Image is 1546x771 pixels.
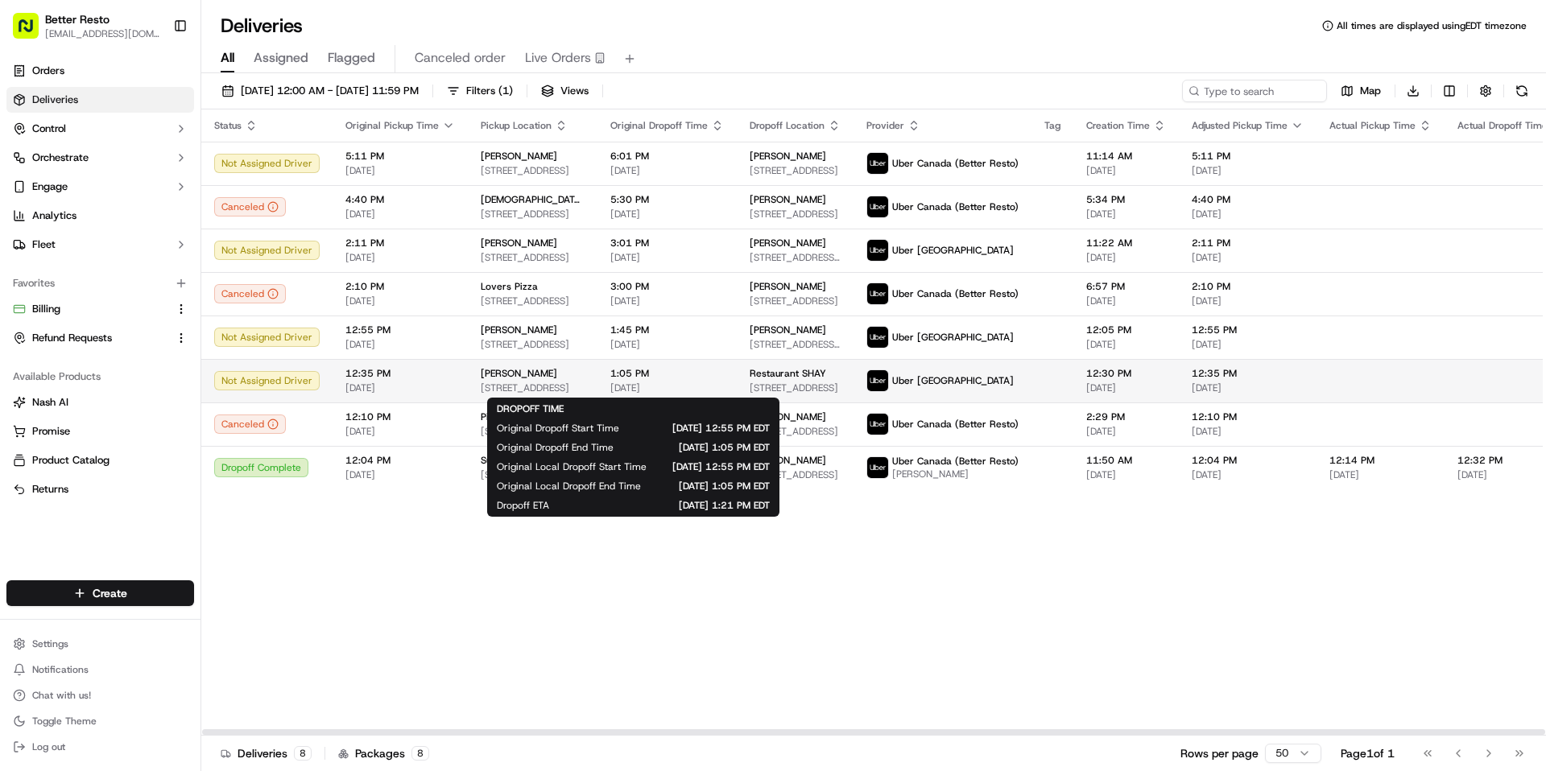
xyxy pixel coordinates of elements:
span: [DATE] [1192,468,1304,481]
img: 8016278978528_b943e370aa5ada12b00a_72.png [34,154,63,183]
span: [PERSON_NAME] [750,324,826,336]
span: [DATE] [345,208,455,221]
span: [DATE] [345,338,455,351]
span: Analytics [32,208,76,223]
span: [DATE] [610,208,724,221]
span: [DATE] [1192,338,1304,351]
span: 12:14 PM [1329,454,1432,467]
img: uber-new-logo.jpeg [867,240,888,261]
button: See all [250,206,293,225]
span: 1:05 PM [610,367,724,380]
span: 4:40 PM [1192,193,1304,206]
button: Promise [6,418,194,444]
a: Powered byPylon [114,398,195,411]
span: Pickup Location [481,119,552,132]
button: Refund Requests [6,325,194,351]
span: 5:11 PM [345,150,455,163]
span: Engage [32,179,68,194]
span: Promise [32,424,70,439]
button: Canceled [214,197,286,216]
span: [DATE] [130,249,163,262]
button: Log out [6,736,194,758]
button: Engage [6,174,194,200]
span: [DATE] [345,425,455,438]
a: Product Catalog [13,453,188,468]
span: Settings [32,637,68,650]
a: 📗Knowledge Base [10,353,130,382]
span: [STREET_ADDRESS] [481,295,585,307]
button: Settings [6,633,194,655]
span: [STREET_ADDRESS][PERSON_NAME] [750,338,841,351]
span: 5:34 PM [1086,193,1166,206]
span: [STREET_ADDRESS] [481,164,585,177]
button: Canceled [214,284,286,303]
span: 4:40 PM [345,193,455,206]
span: [PERSON_NAME] [750,150,826,163]
span: [DATE] [1192,295,1304,307]
button: Toggle Theme [6,710,194,732]
span: [STREET_ADDRESS] [750,164,841,177]
span: 3:00 PM [610,280,724,293]
span: Lovers Pizza [481,280,538,293]
span: Uber Canada (Better Resto) [892,455,1019,468]
span: [STREET_ADDRESS] [750,468,841,481]
a: Orders [6,58,194,84]
span: Returns [32,482,68,497]
span: [DATE] [1086,251,1166,264]
span: 2:11 PM [345,237,455,249]
button: Control [6,116,194,142]
button: Orchestrate [6,145,194,171]
span: [DATE] [1192,164,1304,177]
span: Notifications [32,663,89,676]
button: Filters(1) [440,80,520,102]
span: Creation Time [1086,119,1150,132]
span: Chat with us! [32,689,91,702]
div: 📗 [16,361,29,374]
a: Promise [13,424,188,439]
span: [DATE] [345,164,455,177]
span: [PERSON_NAME] [750,454,826,467]
span: [DATE] [345,468,455,481]
span: 11:14 AM [1086,150,1166,163]
span: Refund Requests [32,331,112,345]
span: [DATE] [1329,468,1432,481]
span: 12:04 PM [345,454,455,467]
button: Fleet [6,232,194,258]
span: 11:22 AM [1086,237,1166,249]
span: Regen Pajulas [50,249,118,262]
div: Favorites [6,270,194,296]
span: Billing [32,302,60,316]
span: [DATE] [1192,208,1304,221]
span: Log out [32,740,65,753]
img: uber-new-logo.jpeg [867,153,888,174]
span: [PERSON_NAME] [481,324,557,336]
span: [STREET_ADDRESS] [750,295,841,307]
span: [DATE] [610,164,724,177]
span: [DATE] 1:05 PM EDT [667,480,770,493]
span: Original Dropoff End Time [497,441,614,454]
button: Product Catalog [6,447,194,473]
span: Flagged [328,48,375,68]
button: Better Resto [45,11,110,27]
p: Rows per page [1180,745,1259,761]
span: Uber [GEOGRAPHIC_DATA] [892,244,1014,257]
input: Type to search [1182,80,1327,102]
button: Notifications [6,658,194,681]
span: [STREET_ADDRESS] [750,425,841,438]
span: Product Catalog [32,453,110,468]
span: 12:55 PM [345,324,455,336]
span: Orchestrate [32,150,89,165]
span: Uber Canada (Better Resto) [892,287,1019,300]
span: 3:01 PM [610,237,724,249]
span: Live Orders [525,48,591,68]
div: Page 1 of 1 [1341,745,1395,761]
span: 2:11 PM [1192,237,1304,249]
button: [DATE] 12:00 AM - [DATE] 11:59 PM [214,80,426,102]
img: Regen Pajulas [16,234,42,260]
span: Control [32,122,66,136]
span: Orders [32,64,64,78]
span: Original Dropoff Time [610,119,708,132]
span: [EMAIL_ADDRESS][DOMAIN_NAME] [45,27,160,40]
span: [DATE] [610,381,724,394]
